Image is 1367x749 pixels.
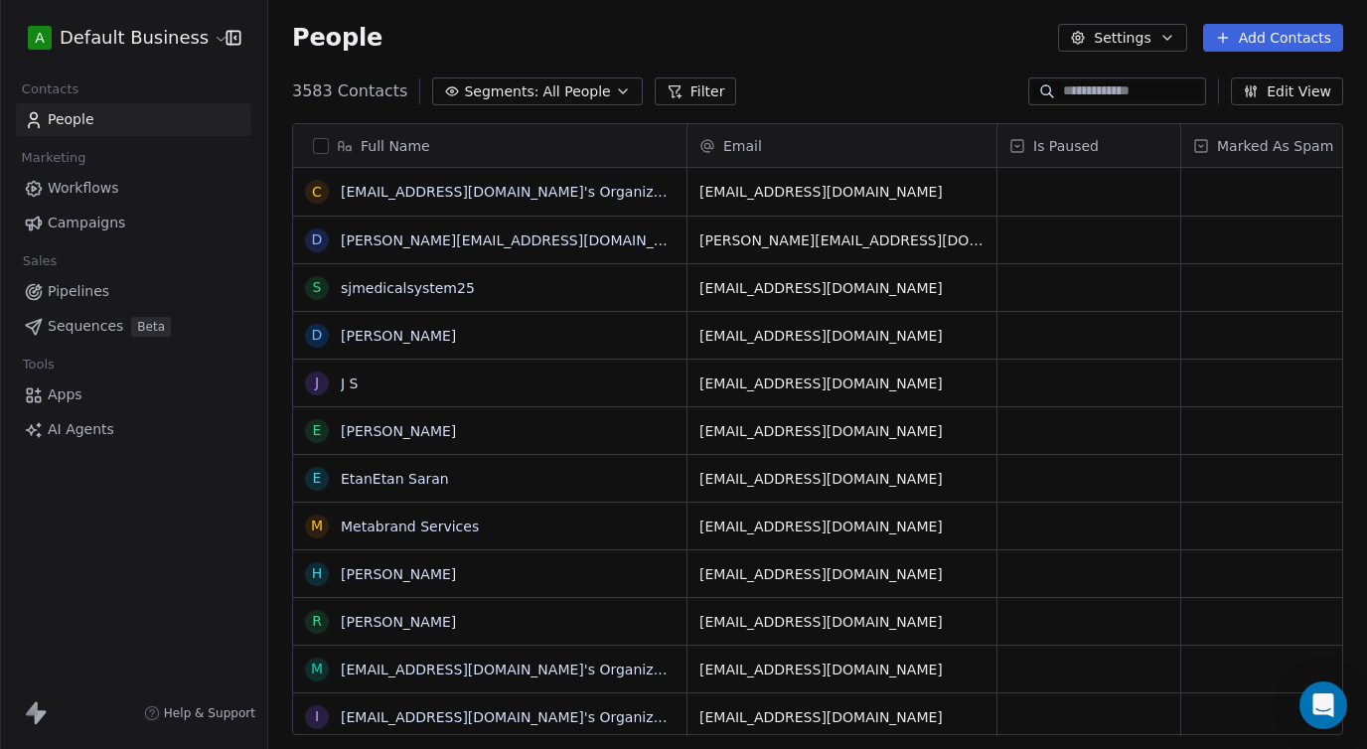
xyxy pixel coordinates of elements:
span: Contacts [13,75,87,104]
span: All People [542,81,610,102]
div: s [313,277,322,298]
div: Full Name [293,124,686,167]
span: [EMAIL_ADDRESS][DOMAIN_NAME] [699,564,985,584]
div: D [312,325,323,346]
span: Sales [14,246,66,276]
div: m [311,659,323,679]
span: [EMAIL_ADDRESS][DOMAIN_NAME] [699,182,985,202]
a: Metabrand Services [341,519,479,534]
div: Is Paused [997,124,1180,167]
span: [EMAIL_ADDRESS][DOMAIN_NAME] [699,278,985,298]
span: [EMAIL_ADDRESS][DOMAIN_NAME] [699,326,985,346]
span: [EMAIL_ADDRESS][DOMAIN_NAME] [699,421,985,441]
div: Email [687,124,996,167]
button: Edit View [1231,77,1343,105]
a: [PERSON_NAME] [341,328,456,344]
a: [EMAIL_ADDRESS][DOMAIN_NAME]'s Organization [341,184,688,200]
a: [PERSON_NAME][EMAIL_ADDRESS][DOMAIN_NAME]'s Organization [341,232,804,248]
div: grid [293,168,687,736]
a: People [16,103,251,136]
span: 3583 Contacts [292,79,407,103]
a: [EMAIL_ADDRESS][DOMAIN_NAME]'s Organization [341,709,688,725]
div: E [313,468,322,489]
span: Email [723,136,762,156]
div: d [312,229,323,250]
span: People [48,109,94,130]
span: Full Name [361,136,430,156]
div: M [311,516,323,536]
span: Default Business [60,25,209,51]
span: Sequences [48,316,123,337]
a: Help & Support [144,705,255,721]
span: Marked As Spam [1217,136,1333,156]
a: J S [341,375,358,391]
span: [EMAIL_ADDRESS][DOMAIN_NAME] [699,612,985,632]
span: [EMAIL_ADDRESS][DOMAIN_NAME] [699,374,985,393]
span: [EMAIL_ADDRESS][DOMAIN_NAME] [699,660,985,679]
div: J [315,373,319,393]
a: Pipelines [16,275,251,308]
span: [PERSON_NAME][EMAIL_ADDRESS][DOMAIN_NAME] [699,230,985,250]
a: SequencesBeta [16,310,251,343]
div: i [315,706,319,727]
a: [EMAIL_ADDRESS][DOMAIN_NAME]'s Organization [341,662,688,677]
a: AI Agents [16,413,251,446]
span: Apps [48,384,82,405]
span: Tools [14,350,63,379]
span: Marketing [13,143,94,173]
span: Is Paused [1033,136,1099,156]
div: Open Intercom Messenger [1299,681,1347,729]
a: Workflows [16,172,251,205]
span: Workflows [48,178,119,199]
span: [EMAIL_ADDRESS][DOMAIN_NAME] [699,517,985,536]
span: Help & Support [164,705,255,721]
span: People [292,23,382,53]
a: [PERSON_NAME] [341,566,456,582]
span: Beta [131,317,171,337]
button: Settings [1058,24,1186,52]
span: Pipelines [48,281,109,302]
button: Add Contacts [1203,24,1343,52]
span: [EMAIL_ADDRESS][DOMAIN_NAME] [699,469,985,489]
a: [PERSON_NAME] [341,614,456,630]
a: Apps [16,378,251,411]
a: sjmedicalsystem25 [341,280,475,296]
a: Campaigns [16,207,251,239]
a: EtanEtan Saran [341,471,449,487]
span: [EMAIL_ADDRESS][DOMAIN_NAME] [699,707,985,727]
button: ADefault Business [24,21,212,55]
div: R [312,611,322,632]
span: Segments: [464,81,538,102]
a: [PERSON_NAME] [341,423,456,439]
div: c [312,182,322,203]
span: AI Agents [48,419,114,440]
div: E [313,420,322,441]
button: Filter [655,77,737,105]
div: H [312,563,323,584]
div: Marked As Spam [1181,124,1364,167]
span: Campaigns [48,213,125,233]
span: A [35,28,45,48]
